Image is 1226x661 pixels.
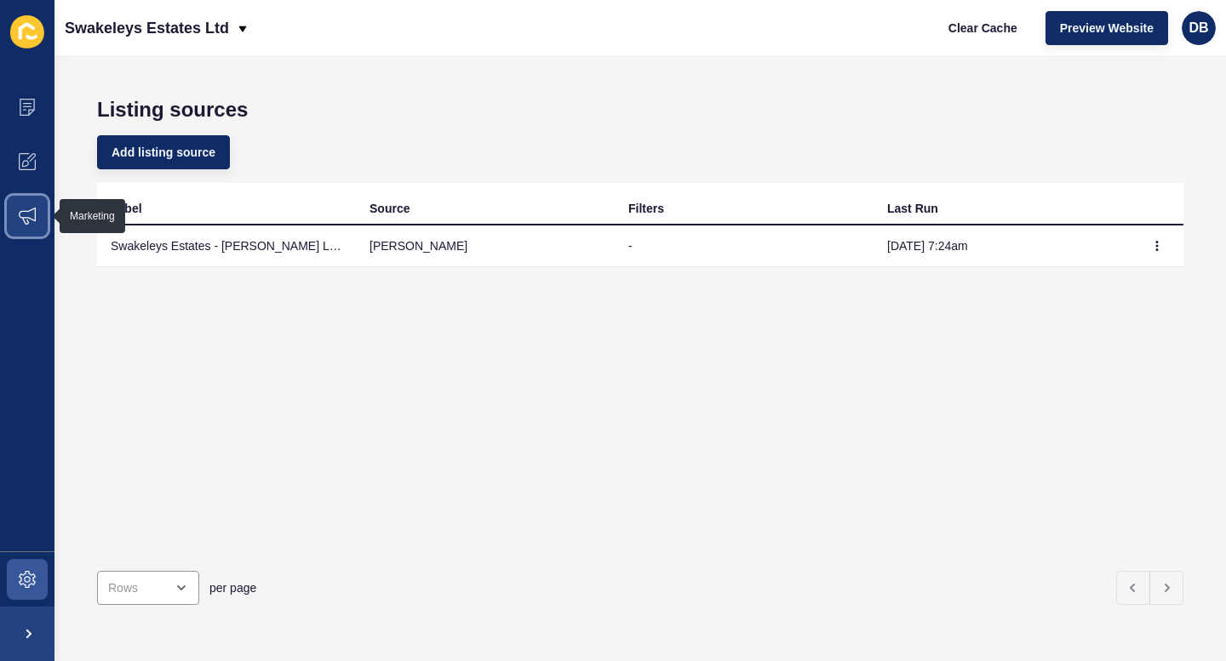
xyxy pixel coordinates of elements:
td: Swakeleys Estates - [PERSON_NAME] Listing Feed [97,225,356,267]
div: Marketing [70,209,115,223]
div: Filters [628,200,664,217]
td: [DATE] 7:24am [874,225,1132,267]
p: Swakeleys Estates Ltd [65,7,229,49]
button: Add listing source [97,135,230,169]
div: open menu [97,571,199,605]
span: Add listing source [112,144,215,161]
div: Last Run [887,200,938,217]
span: Clear Cache [948,20,1017,37]
h1: Listing sources [97,98,1183,122]
span: DB [1189,20,1208,37]
div: Source [370,200,410,217]
td: [PERSON_NAME] [356,225,615,267]
td: - [615,225,874,267]
div: Label [111,200,142,217]
button: Preview Website [1046,11,1168,45]
span: Preview Website [1060,20,1154,37]
button: Clear Cache [934,11,1032,45]
span: per page [209,579,256,596]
